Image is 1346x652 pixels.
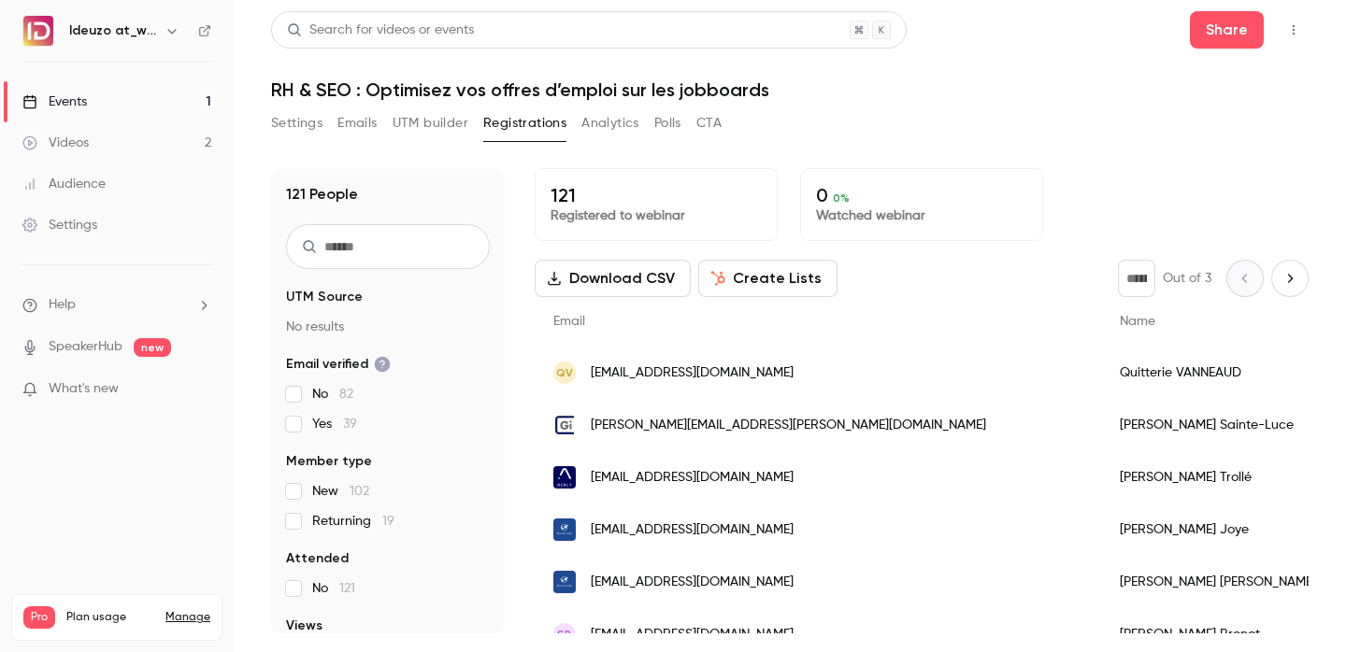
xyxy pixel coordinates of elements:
div: Events [22,92,87,111]
div: Settings [22,216,97,234]
button: CTA [696,108,722,138]
a: SpeakerHub [49,337,122,357]
iframe: Noticeable Trigger [189,381,211,398]
button: Settings [271,108,322,138]
span: What's new [49,379,119,399]
span: Name [1120,315,1155,328]
img: eleven-labs.com [553,571,576,593]
div: Videos [22,134,89,152]
p: Watched webinar [816,206,1027,225]
span: Email [553,315,585,328]
span: Plan usage [66,610,154,625]
span: SB [557,626,572,643]
button: Share [1190,11,1264,49]
img: eleven-labs.com [553,518,576,541]
button: Download CSV [535,260,691,297]
h6: Ideuzo at_work [69,21,157,40]
p: No results [286,318,490,336]
span: [EMAIL_ADDRESS][DOMAIN_NAME] [591,363,794,383]
span: UTM Source [286,288,363,306]
button: Polls [654,108,681,138]
span: 82 [339,388,353,401]
button: UTM builder [393,108,468,138]
span: Member type [286,452,372,471]
span: Attended [286,549,349,568]
img: gigroupholding.com [553,414,576,436]
span: No [312,385,353,404]
button: Create Lists [698,260,838,297]
span: [EMAIL_ADDRESS][DOMAIN_NAME] [591,625,794,645]
span: 102 [350,485,369,498]
span: 121 [339,582,355,595]
span: New [312,482,369,501]
span: Email verified [286,355,391,374]
li: help-dropdown-opener [22,295,211,315]
span: 0 % [833,191,850,205]
button: Next page [1271,260,1309,297]
span: No [312,579,355,598]
div: Search for videos or events [287,21,474,40]
img: Ideuzo at_work [23,16,53,46]
span: 19 [382,515,394,528]
span: Help [49,295,76,315]
button: Analytics [581,108,639,138]
span: [EMAIL_ADDRESS][DOMAIN_NAME] [591,520,794,540]
span: QV [556,364,573,381]
span: Returning [312,512,394,531]
span: new [134,338,171,357]
div: Audience [22,175,106,193]
h1: RH & SEO : Optimisez vos offres d’emploi sur les jobboards [271,78,1309,101]
button: Emails [337,108,377,138]
p: Registered to webinar [551,206,762,225]
span: Pro [23,606,55,629]
a: Manage [165,610,210,625]
span: [PERSON_NAME][EMAIL_ADDRESS][PERSON_NAME][DOMAIN_NAME] [591,416,986,435]
span: 39 [343,418,357,431]
h1: 121 People [286,183,358,206]
span: [EMAIL_ADDRESS][DOMAIN_NAME] [591,573,794,592]
span: Views [286,617,322,635]
span: [EMAIL_ADDRESS][DOMAIN_NAME] [591,468,794,488]
span: Yes [312,415,357,433]
p: Out of 3 [1163,269,1211,288]
p: 0 [816,184,1027,206]
button: Registrations [483,108,566,138]
p: 121 [551,184,762,206]
img: acaly.fr [553,466,576,489]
